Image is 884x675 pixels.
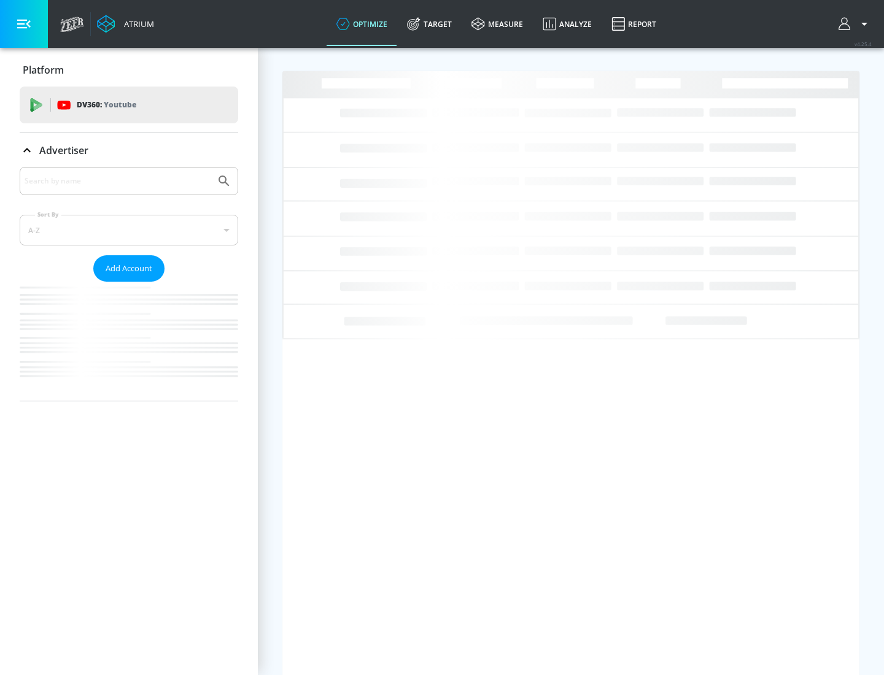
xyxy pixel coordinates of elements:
a: measure [462,2,533,46]
button: Add Account [93,255,165,282]
div: Platform [20,53,238,87]
input: Search by name [25,173,211,189]
p: Platform [23,63,64,77]
label: Sort By [35,210,61,218]
p: Youtube [104,98,136,111]
a: Atrium [97,15,154,33]
p: Advertiser [39,144,88,157]
a: Report [602,2,666,46]
div: Advertiser [20,167,238,401]
nav: list of Advertiser [20,282,238,401]
div: Atrium [119,18,154,29]
div: DV360: Youtube [20,87,238,123]
a: Analyze [533,2,602,46]
span: v 4.25.4 [855,40,872,47]
div: Advertiser [20,133,238,168]
p: DV360: [77,98,136,112]
span: Add Account [106,261,152,276]
a: Target [397,2,462,46]
a: optimize [327,2,397,46]
div: A-Z [20,215,238,245]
